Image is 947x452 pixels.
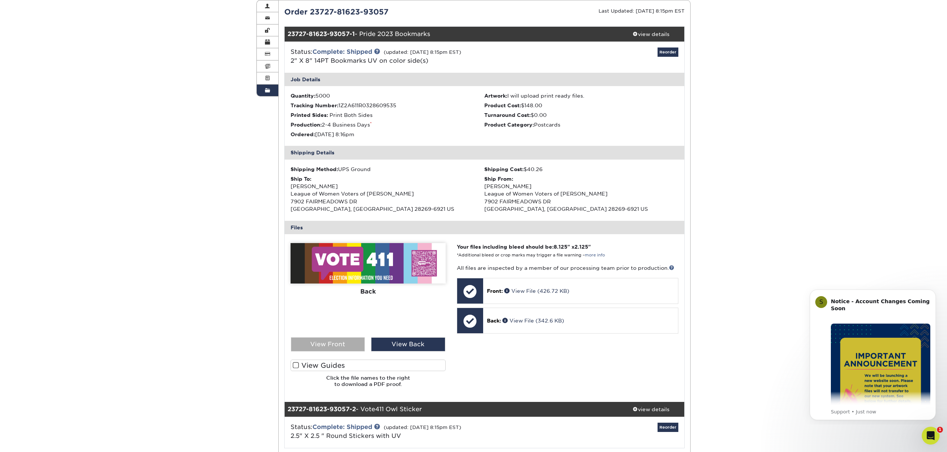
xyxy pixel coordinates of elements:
span: 2.125 [574,244,588,250]
div: Shipping Details [285,146,685,159]
small: Last Updated: [DATE] 8:15pm EST [599,8,685,14]
div: Files [285,221,685,234]
div: [PERSON_NAME] League of Women Voters of [PERSON_NAME] 7902 FAIRMEADOWS DR [GEOGRAPHIC_DATA], [GEO... [484,175,678,213]
strong: 23727-81623-93057-2 [288,406,356,413]
li: $148.00 [484,102,678,109]
span: Front: [487,288,503,294]
div: [PERSON_NAME] League of Women Voters of [PERSON_NAME] 7902 FAIRMEADOWS DR [GEOGRAPHIC_DATA], [GEO... [291,175,485,213]
div: Order 23727-81623-93057 [279,6,485,17]
strong: Product Cost: [484,102,521,108]
strong: 23727-81623-93057-1 [288,30,355,37]
div: View Back [371,337,445,351]
strong: Turnaround Cost: [484,112,531,118]
a: 2.5" X 2.5 " Round Stickers with UV [291,432,401,439]
a: Reorder [658,48,678,57]
strong: Ship From: [484,176,513,182]
strong: Product Category: [484,122,534,128]
p: All files are inspected by a member of our processing team prior to production. [457,264,678,272]
h6: Click the file names to the right to download a PDF proof. [291,375,446,393]
a: view details [617,402,684,417]
strong: Your files including bleed should be: " x " [457,244,591,250]
div: Job Details [285,73,685,86]
a: Reorder [658,423,678,432]
strong: Printed Sides: [291,112,328,118]
div: UPS Ground [291,166,485,173]
strong: Artwork: [484,93,507,99]
div: view details [617,406,684,413]
a: Complete: Shipped [312,423,372,430]
li: I will upload print ready files. [484,92,678,99]
li: $0.00 [484,111,678,119]
strong: Production: [291,122,322,128]
span: 1 [937,427,943,433]
small: (updated: [DATE] 8:15pm EST) [384,425,461,430]
a: more info [585,253,605,258]
a: View File (342.6 KB) [502,318,564,324]
strong: Shipping Method: [291,166,338,172]
div: - Vote411 Owl Sticker [285,402,618,417]
small: *Additional bleed or crop marks may trigger a file warning – [457,253,605,258]
li: 5000 [291,92,485,99]
a: 2" X 8" 14PT Bookmarks UV on color side(s) [291,57,428,64]
div: - Pride 2023 Bookmarks [285,27,618,42]
span: 1Z2A611R0328609535 [338,102,396,108]
div: Status: [285,48,551,65]
div: Back [291,284,446,300]
a: Complete: Shipped [312,48,372,55]
li: 2-4 Business Days [291,121,485,128]
span: Print Both Sides [330,112,373,118]
small: (updated: [DATE] 8:15pm EST) [384,49,461,55]
a: View File (426.72 KB) [504,288,569,294]
a: view details [617,27,684,42]
span: 8.125 [554,244,567,250]
div: view details [617,30,684,38]
li: Postcards [484,121,678,128]
iframe: Intercom notifications message [799,283,947,425]
div: View Front [291,337,365,351]
iframe: Intercom live chat [922,427,940,445]
strong: Quantity: [291,93,315,99]
strong: Ship To: [291,176,311,182]
strong: Shipping Cost: [484,166,524,172]
strong: Ordered: [291,131,315,137]
div: Status: [285,423,551,440]
label: View Guides [291,360,446,371]
strong: Tracking Number: [291,102,338,108]
span: Back: [487,318,501,324]
div: $40.26 [484,166,678,173]
li: [DATE] 8:16pm [291,131,485,138]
